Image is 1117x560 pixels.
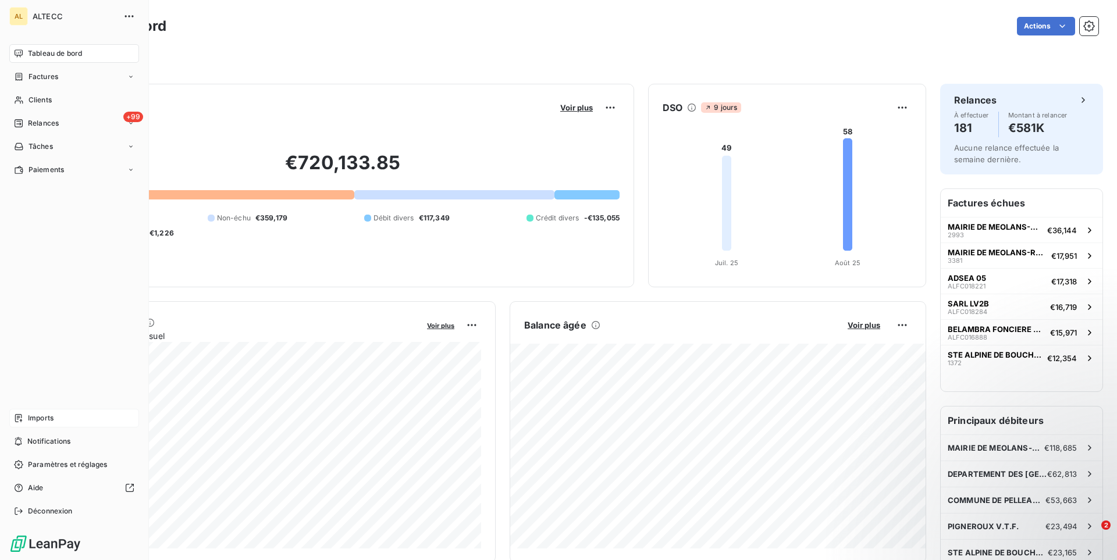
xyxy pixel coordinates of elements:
[941,242,1102,268] button: MAIRIE DE MEOLANS-REVEL3381€17,951
[1008,112,1068,119] span: Montant à relancer
[1047,226,1077,235] span: €36,144
[948,273,986,283] span: ADSEA 05
[844,320,884,330] button: Voir plus
[948,222,1043,231] span: MAIRIE DE MEOLANS-REVEL
[1050,328,1077,337] span: €15,971
[9,479,139,497] a: Aide
[557,102,596,113] button: Voir plus
[948,283,986,290] span: ALFC018221
[954,119,989,137] h4: 181
[29,72,58,82] span: Factures
[9,114,139,133] a: +99Relances
[948,248,1047,257] span: MAIRIE DE MEOLANS-REVEL
[941,406,1102,434] h6: Principaux débiteurs
[941,268,1102,294] button: ADSEA 05ALFC018221€17,318
[424,320,458,330] button: Voir plus
[9,409,139,427] a: Imports
[948,359,962,366] span: 1372
[1047,354,1077,363] span: €12,354
[27,436,70,447] span: Notifications
[948,257,962,264] span: 3381
[835,259,860,267] tspan: Août 25
[28,48,82,59] span: Tableau de bord
[427,322,454,330] span: Voir plus
[1008,119,1068,137] h4: €581K
[954,143,1059,164] span: Aucune relance effectuée la semaine dernière.
[715,259,738,267] tspan: Juil. 25
[217,213,251,223] span: Non-échu
[941,319,1102,345] button: BELAMBRA FONCIERE TOURISMEALFC016888€15,971
[948,299,989,308] span: SARL LV2B
[1051,277,1077,286] span: €17,318
[66,330,419,342] span: Chiffre d'affaires mensuel
[954,112,989,119] span: À effectuer
[29,141,53,152] span: Tâches
[66,151,620,186] h2: €720,133.85
[941,294,1102,319] button: SARL LV2BALFC018284€16,719
[9,44,139,63] a: Tableau de bord
[29,165,64,175] span: Paiements
[560,103,593,112] span: Voir plus
[146,228,174,238] span: -€1,226
[848,320,880,330] span: Voir plus
[9,7,28,26] div: AL
[948,548,1048,557] span: STE ALPINE DE BOUCHERIE CHARCUTERIE L'ARGENTIERE
[28,483,44,493] span: Aide
[941,189,1102,217] h6: Factures échues
[9,455,139,474] a: Paramètres et réglages
[1050,302,1077,312] span: €16,719
[524,318,586,332] h6: Balance âgée
[954,93,997,107] h6: Relances
[948,350,1043,359] span: STE ALPINE DE BOUCHERIE CHARCUTERIE L'ARGENTIERE
[419,213,450,223] span: €117,349
[948,334,987,341] span: ALFC016888
[584,213,620,223] span: -€135,055
[255,213,287,223] span: €359,179
[123,112,143,122] span: +99
[948,443,1044,452] span: MAIRIE DE MEOLANS-REVEL
[9,160,139,179] a: Paiements
[948,308,987,315] span: ALFC018284
[373,213,414,223] span: Débit divers
[536,213,579,223] span: Crédit divers
[1051,251,1077,261] span: €17,951
[9,67,139,86] a: Factures
[28,118,59,129] span: Relances
[28,413,54,423] span: Imports
[9,91,139,109] a: Clients
[1048,548,1077,557] span: €23,165
[9,137,139,156] a: Tâches
[884,447,1117,529] iframe: Intercom notifications message
[1017,17,1075,35] button: Actions
[1077,520,1105,548] iframe: Intercom live chat
[9,534,81,553] img: Logo LeanPay
[33,12,116,21] span: ALTECC
[28,459,107,470] span: Paramètres et réglages
[28,506,73,516] span: Déconnexion
[948,324,1045,334] span: BELAMBRA FONCIERE TOURISME
[948,231,964,238] span: 2993
[663,101,682,115] h6: DSO
[1101,520,1111,530] span: 2
[941,217,1102,242] button: MAIRIE DE MEOLANS-REVEL2993€36,144
[1044,443,1077,452] span: €118,685
[29,95,52,105] span: Clients
[701,102,741,113] span: 9 jours
[941,345,1102,370] button: STE ALPINE DE BOUCHERIE CHARCUTERIE L'ARGENTIERE1372€12,354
